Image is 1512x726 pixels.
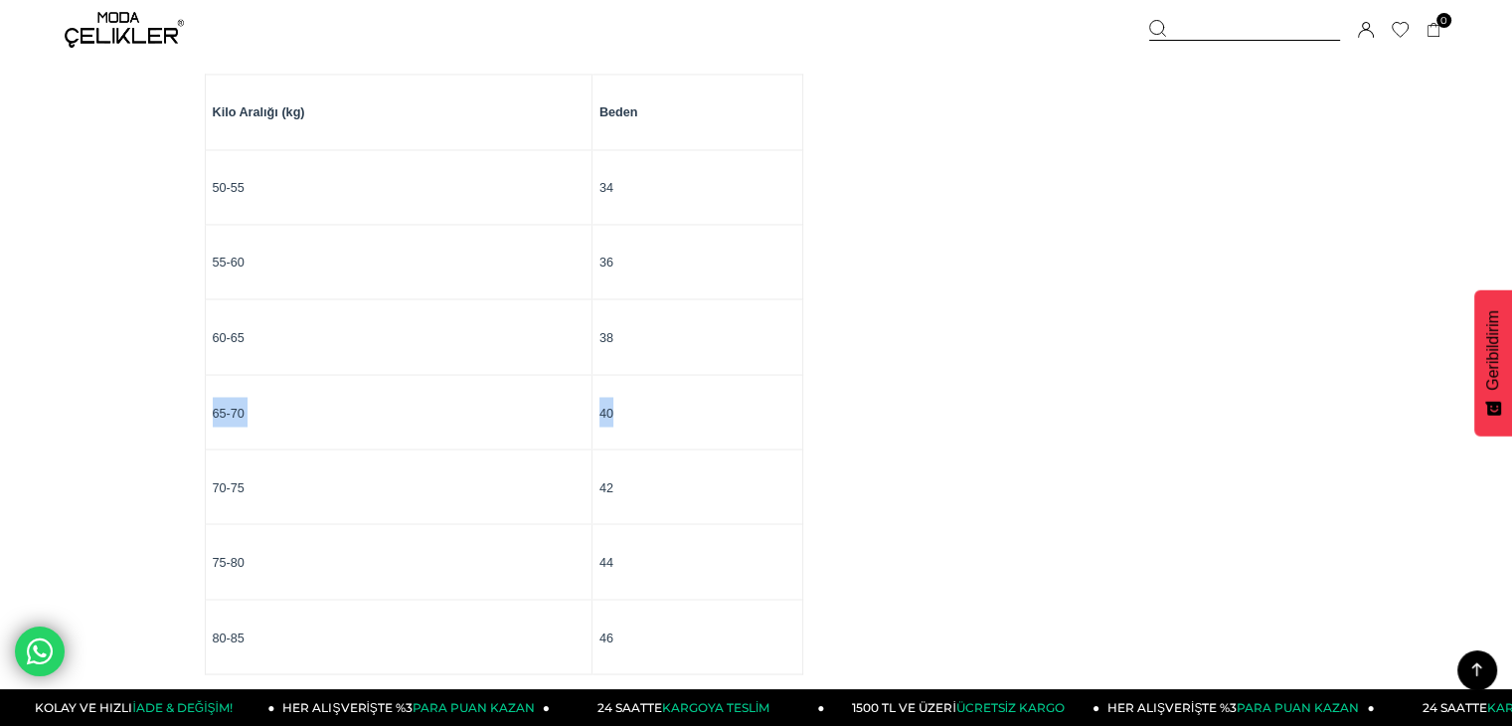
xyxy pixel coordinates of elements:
[550,689,825,726] a: 24 SAATTEKARGOYA TESLİM
[662,700,769,715] span: KARGOYA TESLİM
[1474,290,1512,437] button: Geribildirim - Show survey
[599,256,613,270] span: 36
[132,700,232,715] span: İADE & DEĞİŞİM!
[213,480,245,494] span: 70-75
[599,330,613,344] span: 38
[1427,23,1441,38] a: 0
[213,330,245,344] span: 60-65
[599,480,613,494] span: 42
[413,700,535,715] span: PARA PUAN KAZAN
[599,406,613,420] span: 40
[65,12,184,48] img: logo
[825,689,1100,726] a: 1500 TL VE ÜZERİÜCRETSİZ KARGO
[213,181,245,195] span: 50-55
[213,631,245,644] span: 80-85
[213,256,245,270] span: 55-60
[1436,13,1451,28] span: 0
[1099,689,1375,726] a: HER ALIŞVERİŞTE %3PARA PUAN KAZAN
[213,406,245,420] span: 65-70
[1484,310,1502,391] span: Geribildirim
[213,105,305,119] span: Kilo Aralığı (kg)
[599,181,613,195] span: 34
[213,555,245,569] span: 75-80
[1237,700,1359,715] span: PARA PUAN KAZAN
[275,689,551,726] a: HER ALIŞVERİŞTE %3PARA PUAN KAZAN
[599,555,613,569] span: 44
[599,105,638,119] span: Beden
[599,631,613,644] span: 46
[956,700,1065,715] span: ÜCRETSİZ KARGO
